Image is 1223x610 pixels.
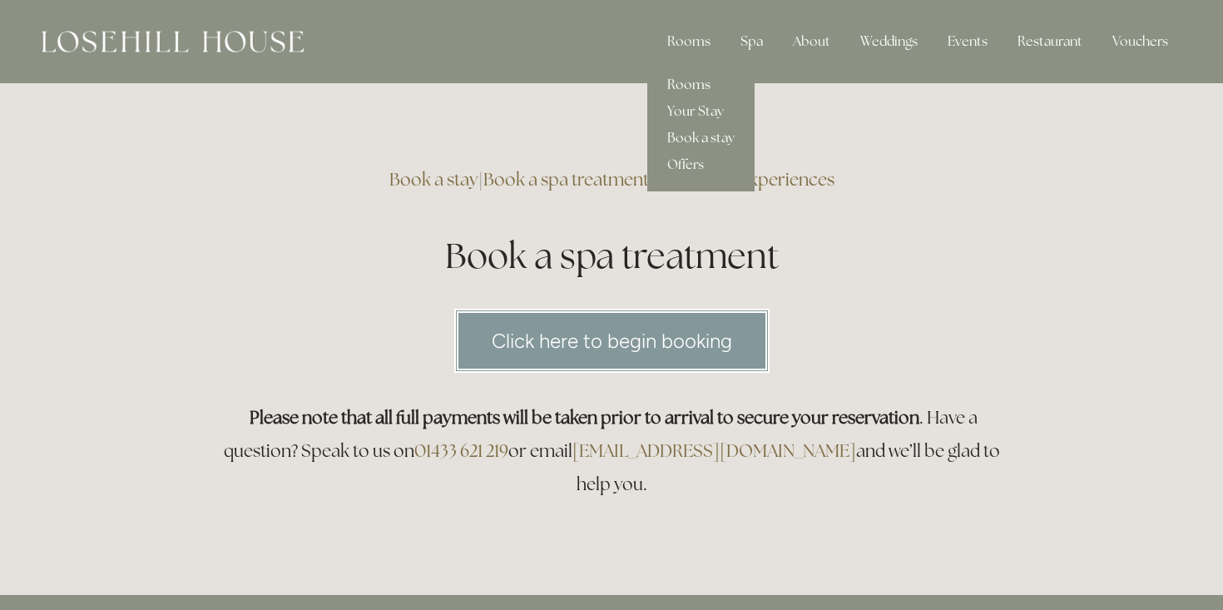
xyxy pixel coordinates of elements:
div: Restaurant [1004,25,1096,58]
div: Events [934,25,1001,58]
a: Rooms [647,72,755,98]
h3: | | [214,163,1009,196]
div: Rooms [654,25,724,58]
img: Losehill House [42,31,304,52]
a: [EMAIL_ADDRESS][DOMAIN_NAME] [572,439,856,462]
a: Click here to begin booking [454,309,770,373]
div: Weddings [847,25,931,58]
a: 01433 621 219 [414,439,508,462]
h1: Book a spa treatment [214,231,1009,280]
a: Vouchers [1099,25,1181,58]
div: Spa [727,25,776,58]
a: Offers [647,151,755,178]
a: Book a stay [647,125,755,151]
strong: Please note that all full payments will be taken prior to arrival to secure your reservation [250,406,919,429]
a: Book a stay [389,168,478,191]
div: About [780,25,844,58]
a: Your Stay [647,98,755,125]
h3: . Have a question? Speak to us on or email and we’ll be glad to help you. [214,401,1009,501]
a: Book a spa treatment [483,168,649,191]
